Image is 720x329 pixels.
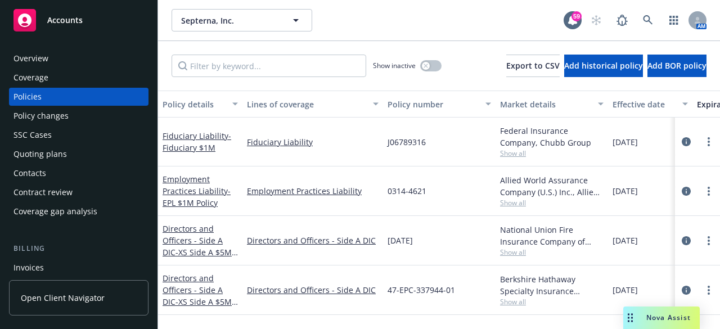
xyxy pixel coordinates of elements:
[388,235,413,246] span: [DATE]
[613,185,638,197] span: [DATE]
[564,55,643,77] button: Add historical policy
[247,98,366,110] div: Lines of coverage
[500,273,604,297] div: Berkshire Hathaway Specialty Insurance Company, Berkshire Hathaway Specialty Insurance
[242,91,383,118] button: Lines of coverage
[500,247,604,257] span: Show all
[388,185,426,197] span: 0314-4621
[163,296,238,319] span: - XS Side A $5M xs $25M
[9,107,148,125] a: Policy changes
[613,136,638,148] span: [DATE]
[500,148,604,158] span: Show all
[13,145,67,163] div: Quoting plans
[9,88,148,106] a: Policies
[13,202,97,220] div: Coverage gap analysis
[9,145,148,163] a: Quoting plans
[702,283,715,297] a: more
[500,125,604,148] div: Federal Insurance Company, Chubb Group
[13,88,42,106] div: Policies
[9,183,148,201] a: Contract review
[163,223,232,269] a: Directors and Officers - Side A DIC
[647,60,706,71] span: Add BOR policy
[247,185,379,197] a: Employment Practices Liability
[247,284,379,296] a: Directors and Officers - Side A DIC
[496,91,608,118] button: Market details
[679,283,693,297] a: circleInformation
[13,49,48,67] div: Overview
[163,247,238,269] span: - XS Side A $5M xs $30M
[647,55,706,77] button: Add BOR policy
[679,135,693,148] a: circleInformation
[611,9,633,31] a: Report a Bug
[9,126,148,144] a: SSC Cases
[13,259,44,277] div: Invoices
[500,224,604,247] div: National Union Fire Insurance Company of [GEOGRAPHIC_DATA], [GEOGRAPHIC_DATA], AIG
[585,9,607,31] a: Start snowing
[163,174,231,208] a: Employment Practices Liability
[388,136,426,148] span: J06789316
[613,235,638,246] span: [DATE]
[500,198,604,208] span: Show all
[9,243,148,254] div: Billing
[500,174,604,198] div: Allied World Assurance Company (U.S.) Inc., Allied World Assurance Company (AWAC)
[21,292,105,304] span: Open Client Navigator
[646,313,691,322] span: Nova Assist
[571,11,582,21] div: 59
[163,273,232,319] a: Directors and Officers - Side A DIC
[702,135,715,148] a: more
[9,202,148,220] a: Coverage gap analysis
[163,98,226,110] div: Policy details
[623,307,637,329] div: Drag to move
[247,235,379,246] a: Directors and Officers - Side A DIC
[663,9,685,31] a: Switch app
[158,91,242,118] button: Policy details
[13,126,52,144] div: SSC Cases
[9,259,148,277] a: Invoices
[9,4,148,36] a: Accounts
[388,98,479,110] div: Policy number
[9,49,148,67] a: Overview
[500,98,591,110] div: Market details
[702,234,715,247] a: more
[172,9,312,31] button: Septerna, Inc.
[13,69,48,87] div: Coverage
[373,61,416,70] span: Show inactive
[247,136,379,148] a: Fiduciary Liability
[608,91,692,118] button: Effective date
[383,91,496,118] button: Policy number
[181,15,278,26] span: Septerna, Inc.
[13,107,69,125] div: Policy changes
[13,164,46,182] div: Contacts
[13,183,73,201] div: Contract review
[172,55,366,77] input: Filter by keyword...
[679,234,693,247] a: circleInformation
[9,164,148,182] a: Contacts
[679,184,693,198] a: circleInformation
[9,69,148,87] a: Coverage
[163,130,231,153] a: Fiduciary Liability
[506,55,560,77] button: Export to CSV
[564,60,643,71] span: Add historical policy
[623,307,700,329] button: Nova Assist
[613,98,676,110] div: Effective date
[47,16,83,25] span: Accounts
[613,284,638,296] span: [DATE]
[702,184,715,198] a: more
[637,9,659,31] a: Search
[388,284,455,296] span: 47-EPC-337944-01
[500,297,604,307] span: Show all
[506,60,560,71] span: Export to CSV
